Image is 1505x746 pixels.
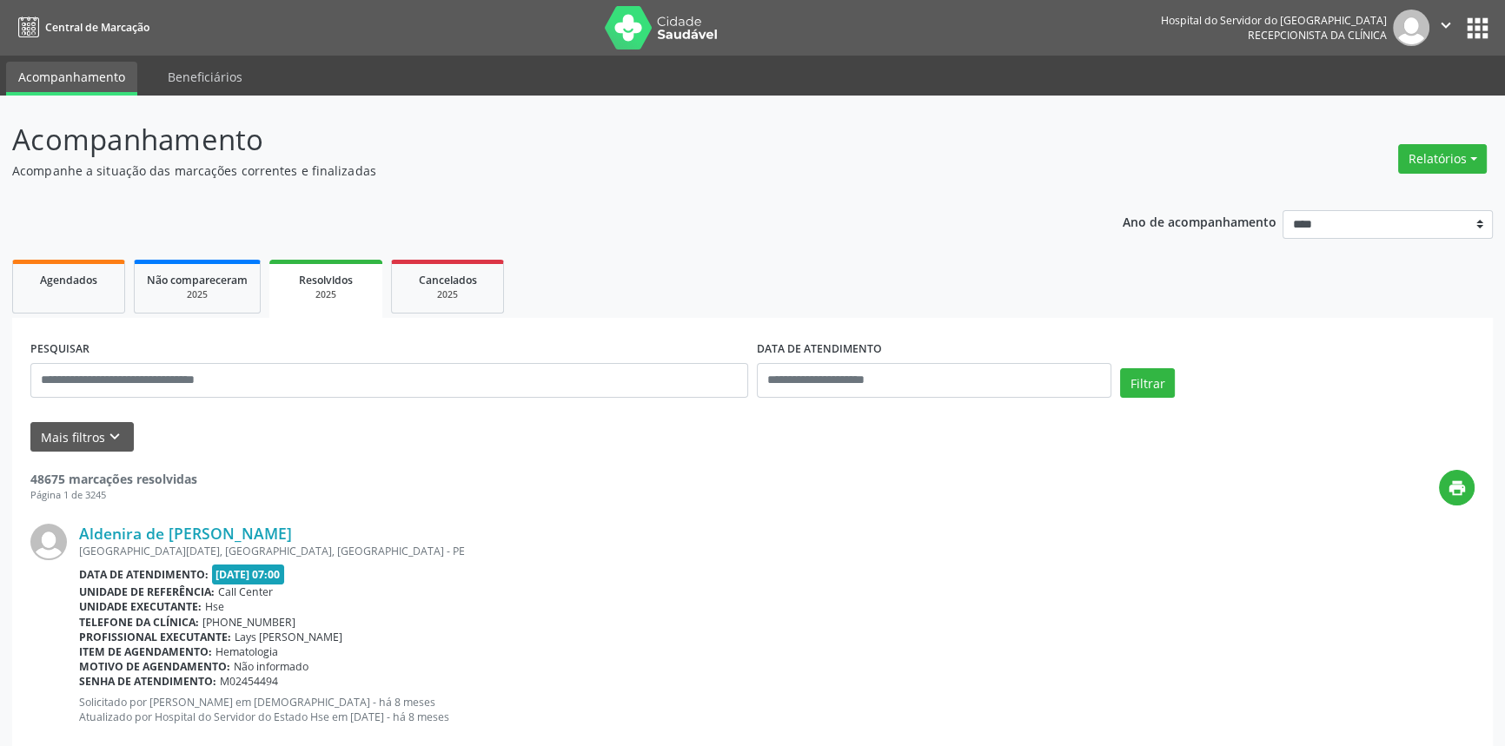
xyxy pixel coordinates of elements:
span: Não informado [234,659,308,674]
a: Central de Marcação [12,13,149,42]
button: Relatórios [1398,144,1487,174]
button: apps [1462,13,1493,43]
i: print [1448,479,1467,498]
div: [GEOGRAPHIC_DATA][DATE], [GEOGRAPHIC_DATA], [GEOGRAPHIC_DATA] - PE [79,544,1475,558]
strong: 48675 marcações resolvidas [30,471,197,487]
label: PESQUISAR [30,336,90,363]
p: Acompanhe a situação das marcações correntes e finalizadas [12,162,1049,180]
img: img [1393,10,1429,46]
i:  [1436,16,1455,35]
div: Hospital do Servidor do [GEOGRAPHIC_DATA] [1161,13,1387,28]
b: Telefone da clínica: [79,615,199,630]
p: Ano de acompanhamento [1123,210,1276,232]
span: Hematologia [215,644,278,659]
span: M02454494 [220,674,278,689]
p: Acompanhamento [12,118,1049,162]
label: DATA DE ATENDIMENTO [757,336,882,363]
button: Filtrar [1120,368,1175,398]
span: [PHONE_NUMBER] [202,615,295,630]
span: Hse [205,599,224,614]
i: keyboard_arrow_down [105,427,124,446]
div: 2025 [147,288,248,301]
b: Data de atendimento: [79,567,209,582]
span: Agendados [40,273,97,287]
span: Lays [PERSON_NAME] [235,630,342,644]
b: Profissional executante: [79,630,231,644]
span: [DATE] 07:00 [212,564,285,584]
a: Aldenira de [PERSON_NAME] [79,524,292,543]
div: 2025 [282,288,370,301]
span: Recepcionista da clínica [1248,28,1387,43]
span: Não compareceram [147,273,248,287]
a: Beneficiários [156,62,255,92]
p: Solicitado por [PERSON_NAME] em [DEMOGRAPHIC_DATA] - há 8 meses Atualizado por Hospital do Servid... [79,695,1475,724]
button: print [1439,470,1475,505]
span: Resolvidos [299,273,353,287]
a: Acompanhamento [6,62,137,96]
b: Unidade de referência: [79,584,215,599]
div: Página 1 de 3245 [30,488,197,503]
span: Cancelados [419,273,477,287]
div: 2025 [404,288,491,301]
span: Central de Marcação [45,20,149,35]
b: Unidade executante: [79,599,202,614]
img: img [30,524,67,560]
b: Item de agendamento: [79,644,212,659]
span: Call Center [218,584,273,599]
button: Mais filtroskeyboard_arrow_down [30,422,134,452]
b: Motivo de agendamento: [79,659,230,674]
b: Senha de atendimento: [79,674,216,689]
button:  [1429,10,1462,46]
